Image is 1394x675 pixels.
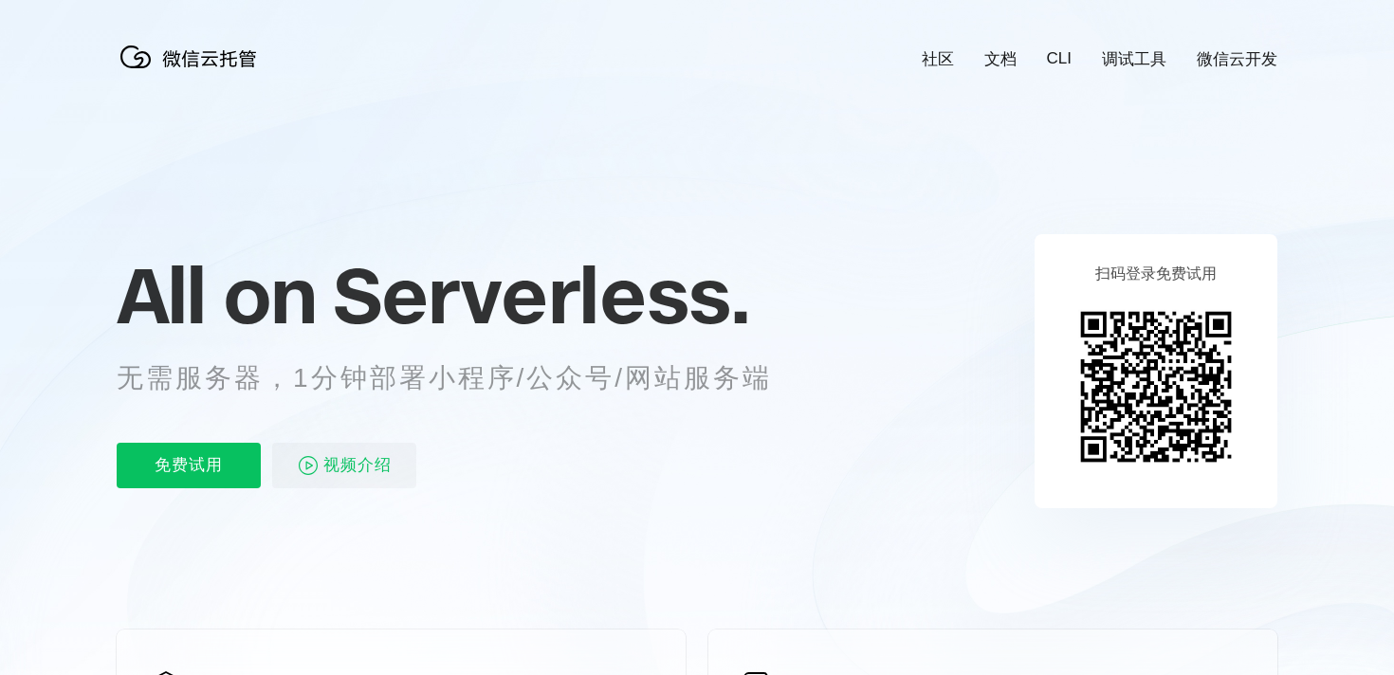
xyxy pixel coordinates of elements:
[117,38,268,76] img: 微信云托管
[117,359,807,397] p: 无需服务器，1分钟部署小程序/公众号/网站服务端
[1102,48,1166,70] a: 调试工具
[323,443,392,488] span: 视频介绍
[117,247,315,342] span: All on
[922,48,954,70] a: 社区
[984,48,1017,70] a: 文档
[1197,48,1277,70] a: 微信云开发
[117,63,268,79] a: 微信云托管
[1095,265,1217,284] p: 扫码登录免费试用
[117,443,261,488] p: 免费试用
[333,247,749,342] span: Serverless.
[297,454,320,477] img: video_play.svg
[1047,49,1072,68] a: CLI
